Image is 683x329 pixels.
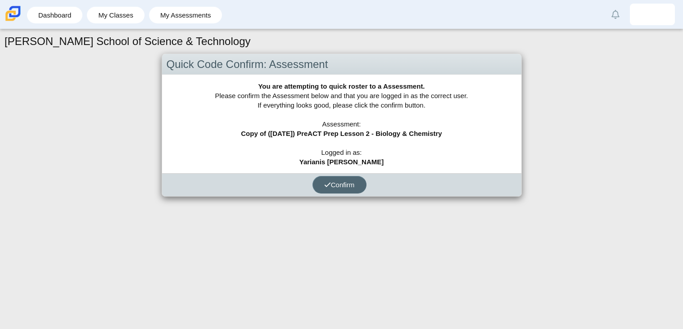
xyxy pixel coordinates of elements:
[154,7,218,23] a: My Assessments
[299,158,384,166] b: Yarianis [PERSON_NAME]
[5,34,251,49] h1: [PERSON_NAME] School of Science & Technology
[4,17,23,24] a: Carmen School of Science & Technology
[162,75,521,173] div: Please confirm the Assessment below and that you are logged in as the correct user. If everything...
[4,4,23,23] img: Carmen School of Science & Technology
[241,130,442,137] b: Copy of ([DATE]) PreACT Prep Lesson 2 - Biology & Chemistry
[162,54,521,75] div: Quick Code Confirm: Assessment
[91,7,140,23] a: My Classes
[324,181,355,189] span: Confirm
[32,7,78,23] a: Dashboard
[630,4,675,25] a: yarianis.vegacamac.b9itHR
[312,176,366,194] button: Confirm
[645,7,660,22] img: yarianis.vegacamac.b9itHR
[606,5,625,24] a: Alerts
[258,82,425,90] b: You are attempting to quick roster to a Assessment.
